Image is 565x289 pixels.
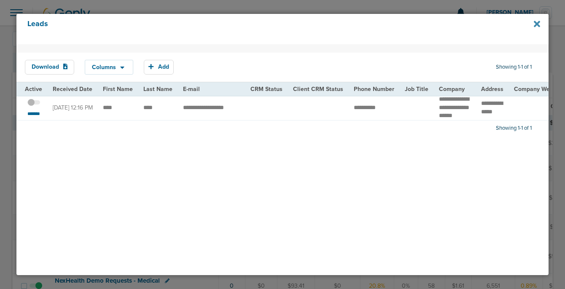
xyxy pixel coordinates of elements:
span: Active [25,86,42,93]
span: Columns [92,64,116,70]
span: Showing 1-1 of 1 [496,64,532,71]
span: CRM Status [250,86,282,93]
span: Received Date [53,86,92,93]
th: Job Title [400,83,434,96]
span: Add [158,64,169,71]
h4: Leads [27,19,489,39]
span: E-mail [183,86,200,93]
span: First Name [103,86,133,93]
th: Address [476,83,509,96]
span: Phone Number [354,86,394,93]
span: Last Name [143,86,172,93]
th: Company [434,83,476,96]
button: Download [25,60,75,75]
span: Showing 1-1 of 1 [496,125,532,132]
button: Add [144,60,173,75]
th: Client CRM Status [288,83,349,96]
td: [DATE] 12:16 PM [48,95,98,120]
